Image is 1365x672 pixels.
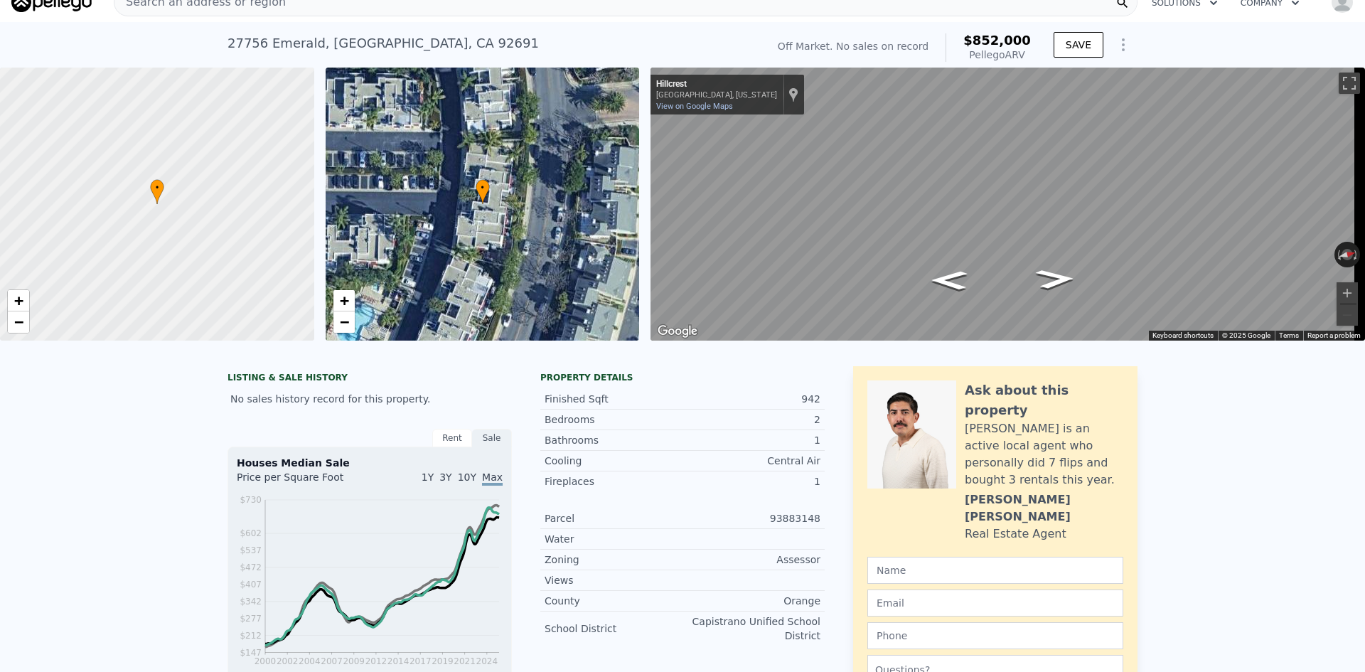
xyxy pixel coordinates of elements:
button: Zoom in [1337,282,1358,304]
tspan: 2024 [476,656,498,666]
span: Max [482,471,503,486]
button: Keyboard shortcuts [1152,331,1214,341]
button: Toggle fullscreen view [1339,73,1360,94]
tspan: $212 [240,631,262,641]
path: Go North, Hillcrest [1019,265,1092,294]
tspan: 2004 [299,656,321,666]
div: LISTING & SALE HISTORY [227,372,512,386]
tspan: 2019 [432,656,454,666]
input: Name [867,557,1123,584]
span: 3Y [439,471,451,483]
a: Zoom out [333,311,355,333]
div: Water [545,532,682,546]
div: Price per Square Foot [237,470,370,493]
div: Rent [432,429,472,447]
span: − [339,313,348,331]
tspan: $472 [240,562,262,572]
button: Reset the view [1334,247,1361,263]
div: Real Estate Agent [965,526,1066,543]
div: Views [545,573,682,587]
div: Pellego ARV [963,48,1031,62]
a: Report a problem [1307,331,1361,339]
span: • [476,181,490,194]
input: Phone [867,622,1123,649]
button: Show Options [1109,31,1137,59]
div: [PERSON_NAME] [PERSON_NAME] [965,491,1123,526]
span: © 2025 Google [1222,331,1270,339]
tspan: 2014 [387,656,409,666]
button: SAVE [1054,32,1103,58]
div: School District [545,622,682,636]
div: [PERSON_NAME] is an active local agent who personally did 7 flips and bought 3 rentals this year. [965,420,1123,489]
span: • [150,181,164,194]
tspan: 2002 [277,656,299,666]
div: • [150,179,164,204]
div: Central Air [682,454,820,468]
div: 942 [682,392,820,406]
div: Assessor [682,553,820,567]
span: 1Y [422,471,434,483]
tspan: $602 [240,528,262,538]
div: Map [651,68,1365,341]
tspan: $730 [240,495,262,505]
tspan: 2021 [454,656,476,666]
button: Rotate counterclockwise [1334,242,1342,267]
div: Fireplaces [545,474,682,489]
tspan: 2000 [255,656,277,666]
div: Houses Median Sale [237,456,503,470]
div: No sales history record for this property. [227,386,512,412]
input: Email [867,590,1123,617]
tspan: $537 [240,545,262,555]
div: 93883148 [682,511,820,526]
div: Off Market. No sales on record [778,39,928,53]
tspan: 2017 [409,656,432,666]
tspan: 2012 [365,656,387,666]
div: County [545,594,682,608]
div: 27756 Emerald , [GEOGRAPHIC_DATA] , CA 92691 [227,33,539,53]
a: Zoom in [8,290,29,311]
a: Zoom out [8,311,29,333]
span: + [339,292,348,309]
a: Open this area in Google Maps (opens a new window) [654,322,701,341]
tspan: $342 [240,597,262,607]
div: Ask about this property [965,380,1123,420]
div: 2 [682,412,820,427]
span: + [14,292,23,309]
a: Terms (opens in new tab) [1279,331,1299,339]
span: $852,000 [963,33,1031,48]
div: Zoning [545,553,682,567]
tspan: $277 [240,614,262,624]
div: Finished Sqft [545,392,682,406]
tspan: 2009 [343,656,365,666]
div: Capistrano Unified School District [682,614,820,643]
div: 1 [682,474,820,489]
tspan: $407 [240,580,262,590]
div: Hillcrest [656,79,777,90]
tspan: $147 [240,648,262,658]
a: View on Google Maps [656,102,733,111]
div: Parcel [545,511,682,526]
button: Rotate clockwise [1353,242,1361,267]
div: Property details [540,372,825,383]
div: Sale [472,429,512,447]
div: Bedrooms [545,412,682,427]
span: 10Y [458,471,476,483]
div: Street View [651,68,1365,341]
a: Zoom in [333,290,355,311]
span: − [14,313,23,331]
div: Bathrooms [545,433,682,447]
button: Zoom out [1337,304,1358,326]
img: Google [654,322,701,341]
div: Orange [682,594,820,608]
a: Show location on map [788,87,798,102]
tspan: 2007 [321,656,343,666]
path: Go South, Hillcrest [916,267,983,294]
div: [GEOGRAPHIC_DATA], [US_STATE] [656,90,777,100]
div: 1 [682,433,820,447]
div: Cooling [545,454,682,468]
div: • [476,179,490,204]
